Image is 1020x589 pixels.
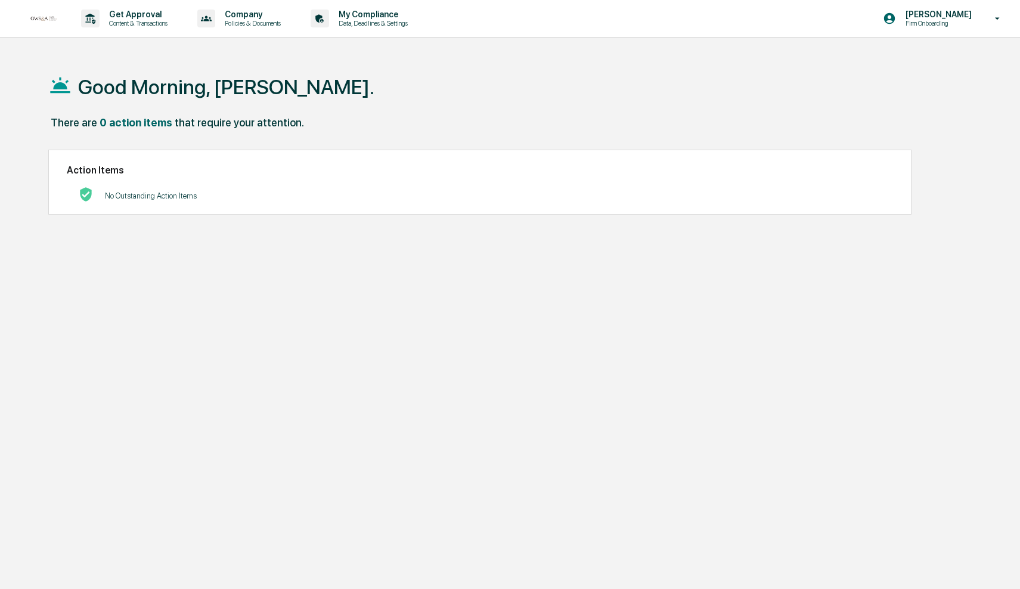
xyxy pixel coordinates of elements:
p: Company [215,10,287,19]
p: My Compliance [329,10,414,19]
h1: Good Morning, [PERSON_NAME]. [78,75,374,99]
div: that require your attention. [175,116,304,129]
p: Content & Transactions [100,19,173,27]
p: Policies & Documents [215,19,287,27]
h2: Action Items [67,165,893,176]
div: There are [51,116,97,129]
p: Firm Onboarding [896,19,978,27]
p: No Outstanding Action Items [105,191,197,200]
p: Get Approval [100,10,173,19]
div: 0 action items [100,116,172,129]
p: [PERSON_NAME] [896,10,978,19]
p: Data, Deadlines & Settings [329,19,414,27]
img: logo [29,15,57,21]
img: No Actions logo [79,187,93,201]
